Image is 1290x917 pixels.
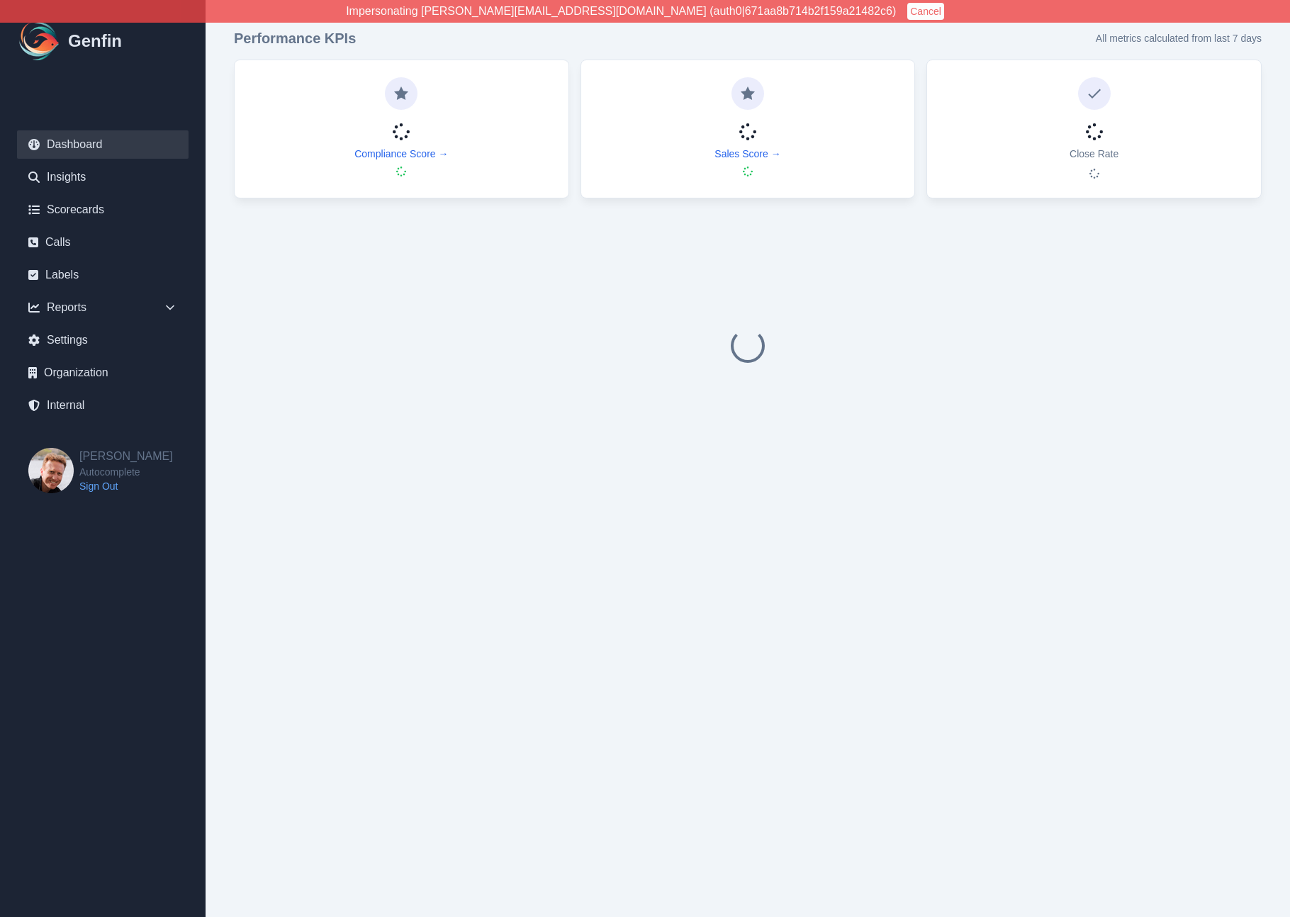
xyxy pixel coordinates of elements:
a: Internal [17,391,189,420]
span: Autocomplete [79,465,173,479]
a: Insights [17,163,189,191]
img: Logo [17,18,62,64]
a: Labels [17,261,189,289]
img: Brian Dunagan [28,448,74,493]
a: Calls [17,228,189,257]
a: Settings [17,326,189,354]
h1: Genfin [68,30,122,52]
a: Sales Score → [714,147,780,161]
p: Close Rate [1070,147,1118,161]
h3: Performance KPIs [234,28,356,48]
p: All metrics calculated from last 7 days [1096,31,1262,45]
h2: [PERSON_NAME] [79,448,173,465]
a: Sign Out [79,479,173,493]
div: Reports [17,293,189,322]
a: Organization [17,359,189,387]
button: Cancel [907,3,944,20]
a: Compliance Score → [354,147,448,161]
a: Dashboard [17,130,189,159]
a: Scorecards [17,196,189,224]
